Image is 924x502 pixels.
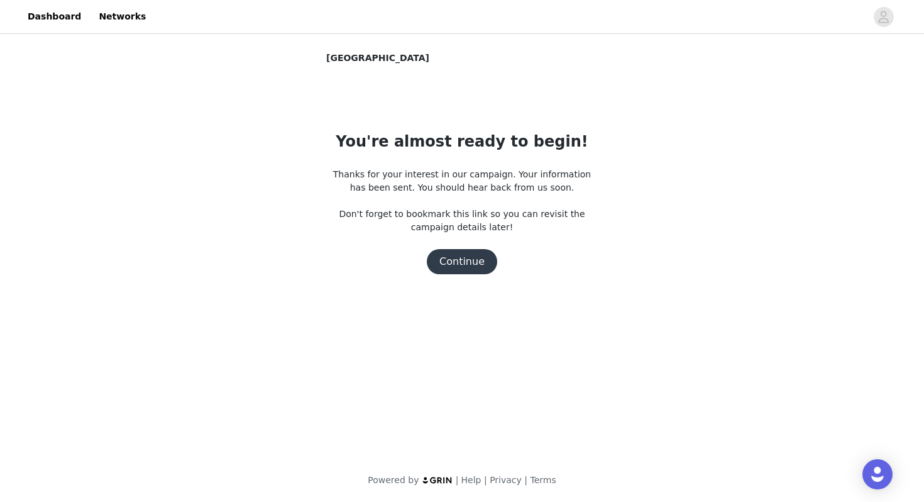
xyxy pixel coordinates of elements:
[524,475,527,485] span: |
[91,3,153,31] a: Networks
[422,476,453,484] img: logo
[456,475,459,485] span: |
[336,130,588,153] h1: You're almost ready to begin!
[20,3,89,31] a: Dashboard
[326,168,598,234] p: Thanks for your interest in our campaign. Your information has been sent. You should hear back fr...
[484,475,487,485] span: |
[427,249,497,274] button: Continue
[490,475,522,485] a: Privacy
[461,475,481,485] a: Help
[877,7,889,27] div: avatar
[862,459,893,489] div: Open Intercom Messenger
[530,475,556,485] a: Terms
[326,52,429,65] span: [GEOGRAPHIC_DATA]
[368,475,419,485] span: Powered by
